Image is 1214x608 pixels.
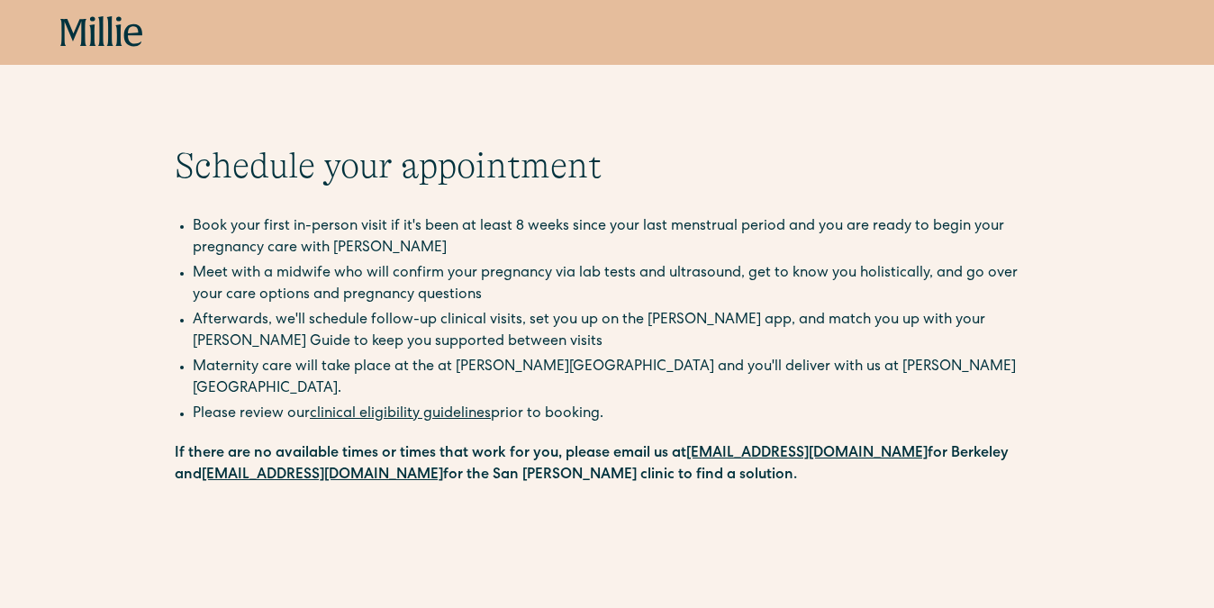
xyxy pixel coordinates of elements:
[193,310,1039,353] li: Afterwards, we'll schedule follow-up clinical visits, set you up on the [PERSON_NAME] app, and ma...
[202,468,443,483] a: [EMAIL_ADDRESS][DOMAIN_NAME]
[686,447,928,461] a: [EMAIL_ADDRESS][DOMAIN_NAME]
[175,447,686,461] strong: If there are no available times or times that work for you, please email us at
[193,263,1039,306] li: Meet with a midwife who will confirm your pregnancy via lab tests and ultrasound, get to know you...
[193,404,1039,425] li: Please review our prior to booking.
[193,357,1039,400] li: Maternity care will take place at the at [PERSON_NAME][GEOGRAPHIC_DATA] and you'll deliver with u...
[443,468,797,483] strong: for the San [PERSON_NAME] clinic to find a solution.
[175,144,1039,187] h1: Schedule your appointment
[193,216,1039,259] li: Book your first in-person visit if it's been at least 8 weeks since your last menstrual period an...
[310,407,491,422] a: clinical eligibility guidelines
